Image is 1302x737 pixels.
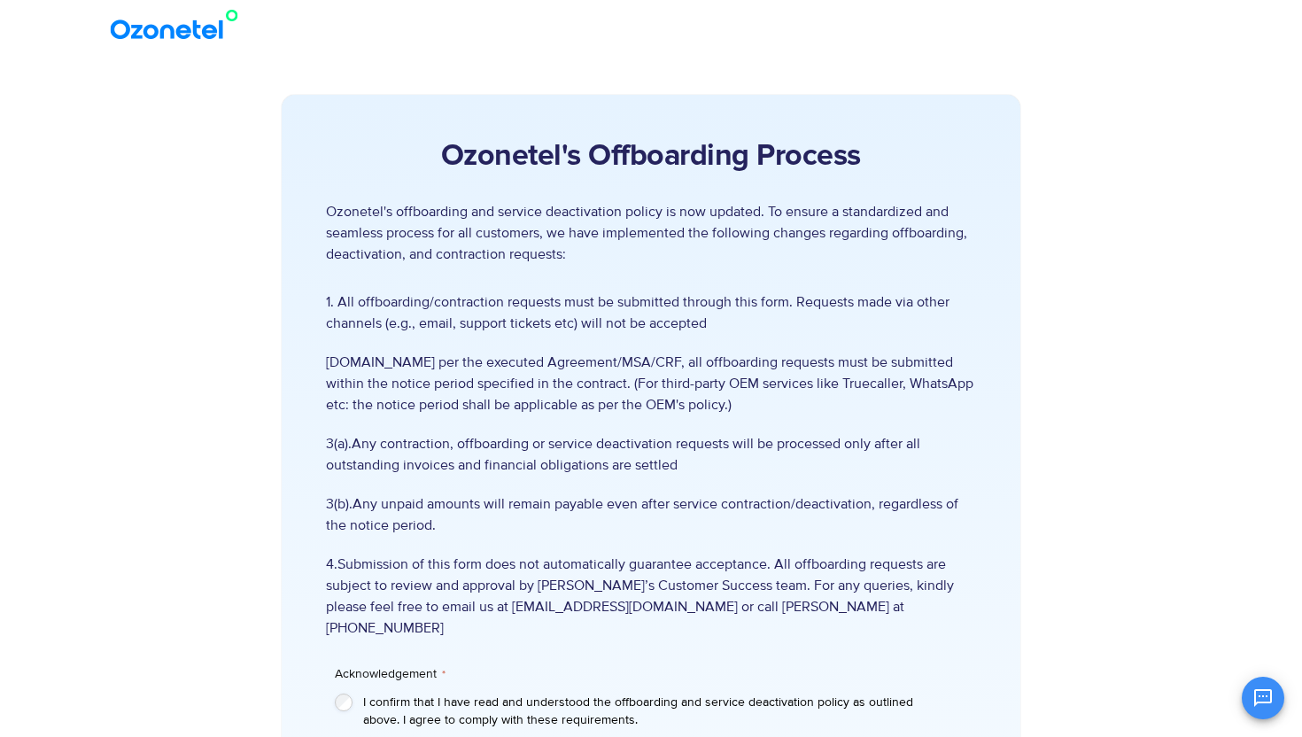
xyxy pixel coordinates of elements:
legend: Acknowledgement [335,665,446,683]
span: [DOMAIN_NAME] per the executed Agreement/MSA/CRF, all offboarding requests must be submitted with... [326,352,975,415]
span: 1. All offboarding/contraction requests must be submitted through this form. Requests made via ot... [326,291,975,334]
h2: Ozonetel's Offboarding Process [326,139,975,175]
span: 3(a).Any contraction, offboarding or service deactivation requests will be processed only after a... [326,433,975,476]
label: I confirm that I have read and understood the offboarding and service deactivation policy as outl... [363,694,940,729]
span: 3(b).Any unpaid amounts will remain payable even after service contraction/deactivation, regardle... [326,493,975,536]
p: Ozonetel's offboarding and service deactivation policy is now updated. To ensure a standardized a... [326,201,975,265]
span: 4.Submission of this form does not automatically guarantee acceptance. All offboarding requests a... [326,554,975,639]
button: Open chat [1242,677,1284,719]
